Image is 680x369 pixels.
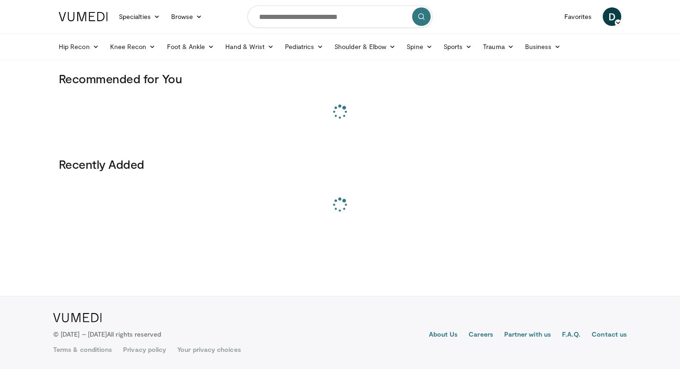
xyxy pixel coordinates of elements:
[504,330,551,341] a: Partner with us
[166,7,208,26] a: Browse
[519,37,567,56] a: Business
[469,330,493,341] a: Careers
[603,7,621,26] a: D
[59,157,621,172] h3: Recently Added
[329,37,401,56] a: Shoulder & Elbow
[279,37,329,56] a: Pediatrics
[562,330,581,341] a: F.A.Q.
[53,37,105,56] a: Hip Recon
[477,37,519,56] a: Trauma
[559,7,597,26] a: Favorites
[161,37,220,56] a: Foot & Ankle
[177,345,241,354] a: Your privacy choices
[53,330,161,339] p: © [DATE] – [DATE]
[53,313,102,322] img: VuMedi Logo
[429,330,458,341] a: About Us
[592,330,627,341] a: Contact us
[438,37,478,56] a: Sports
[59,12,108,21] img: VuMedi Logo
[59,71,621,86] h3: Recommended for You
[113,7,166,26] a: Specialties
[220,37,279,56] a: Hand & Wrist
[53,345,112,354] a: Terms & conditions
[247,6,433,28] input: Search topics, interventions
[105,37,161,56] a: Knee Recon
[401,37,438,56] a: Spine
[123,345,166,354] a: Privacy policy
[107,330,161,338] span: All rights reserved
